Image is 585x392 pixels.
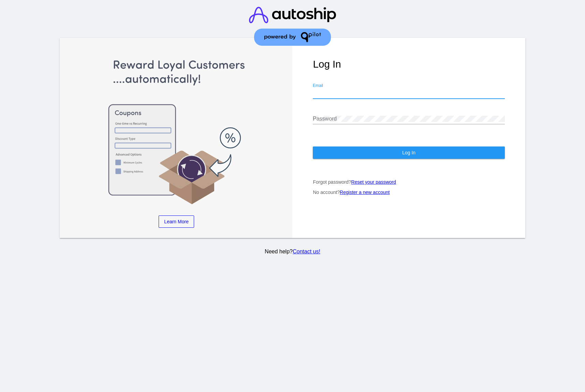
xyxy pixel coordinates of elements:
a: Reset your password [351,179,396,185]
button: Log In [313,146,504,159]
p: Forgot password? [313,179,504,185]
a: Register a new account [340,190,390,195]
p: No account? [313,190,504,195]
p: Need help? [58,249,526,255]
a: Contact us! [293,249,320,254]
h1: Log In [313,58,504,70]
span: Learn More [164,219,189,224]
input: Email [313,90,504,96]
img: Apply Coupons Automatically to Scheduled Orders with QPilot [81,58,272,206]
a: Learn More [159,215,194,228]
span: Log In [402,150,415,155]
